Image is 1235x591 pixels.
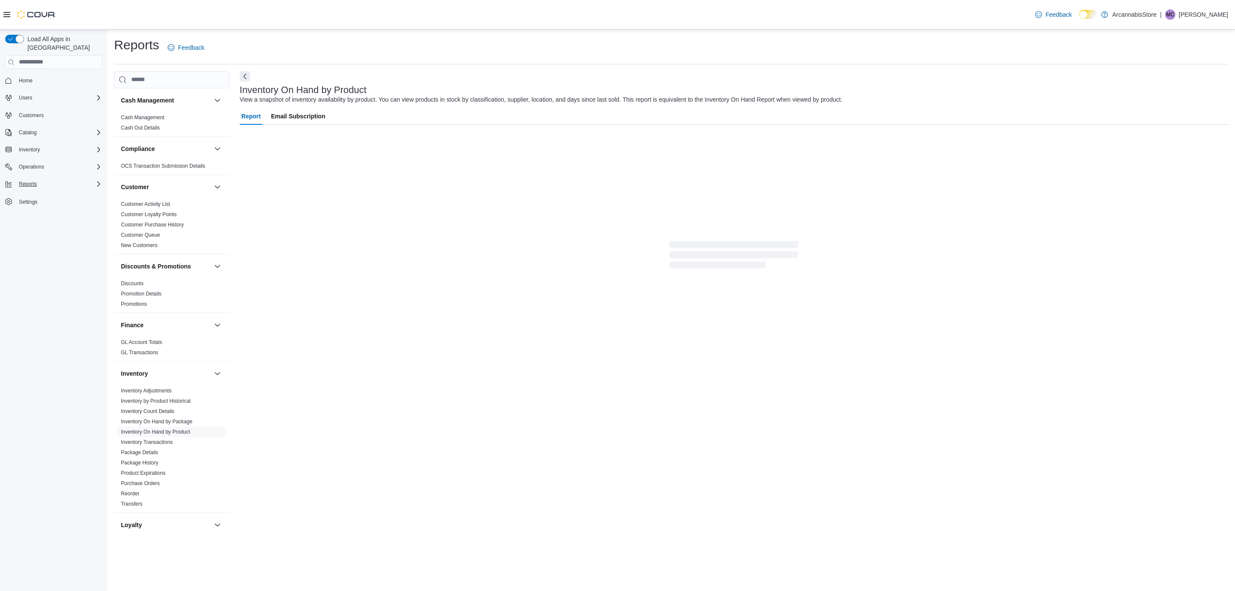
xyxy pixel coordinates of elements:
h1: Reports [114,36,159,54]
span: Report [241,108,261,125]
span: Home [15,75,102,86]
button: Users [15,93,36,103]
p: ArcannabisStore [1112,9,1157,20]
span: Reports [19,181,37,187]
button: Customers [2,109,105,121]
span: GL Transactions [121,349,158,356]
button: Catalog [15,127,40,138]
span: Promotion Details [121,290,162,297]
div: Matt Chernoff [1165,9,1175,20]
a: Customers [15,110,47,121]
button: Inventory [121,369,211,378]
span: Product Expirations [121,470,166,476]
button: Discounts & Promotions [212,261,223,271]
span: Reports [15,179,102,189]
span: Package Details [121,449,158,456]
button: Reports [15,179,40,189]
button: Customer [212,182,223,192]
a: Settings [15,197,41,207]
a: Transfers [121,501,142,507]
a: Package History [121,460,158,466]
a: Discounts [121,280,144,286]
nav: Complex example [5,71,102,230]
span: Settings [19,199,37,205]
span: Customer Queue [121,232,160,238]
span: Customer Loyalty Points [121,211,177,218]
h3: Finance [121,321,144,329]
a: Inventory Adjustments [121,388,172,394]
a: Inventory On Hand by Package [121,419,193,425]
a: Cash Management [121,115,164,121]
a: OCS Transaction Submission Details [121,163,205,169]
div: Compliance [114,161,229,175]
button: Home [2,74,105,87]
button: Operations [2,161,105,173]
button: Customer [121,183,211,191]
span: Transfers [121,501,142,507]
a: Purchase Orders [121,480,160,486]
span: Catalog [15,127,102,138]
button: Discounts & Promotions [121,262,211,271]
button: Finance [212,320,223,330]
span: Home [19,77,33,84]
a: Inventory On Hand by Product [121,429,190,435]
button: Loyalty [121,521,211,529]
button: Cash Management [212,95,223,106]
span: New Customers [121,242,157,249]
h3: Cash Management [121,96,174,105]
span: Inventory Count Details [121,408,175,415]
button: Loyalty [212,520,223,530]
div: Discounts & Promotions [114,278,229,313]
button: Compliance [212,144,223,154]
button: Compliance [121,145,211,153]
button: Settings [2,195,105,208]
span: Catalog [19,129,36,136]
span: Cash Out Details [121,124,160,131]
a: Package Details [121,449,158,455]
span: Inventory On Hand by Package [121,418,193,425]
span: Inventory Transactions [121,439,173,446]
span: Users [15,93,102,103]
span: Reorder [121,490,139,497]
span: Promotions [121,301,147,308]
div: Finance [114,337,229,361]
a: Customer Purchase History [121,222,184,228]
a: Home [15,75,36,86]
h3: Customer [121,183,149,191]
span: Operations [15,162,102,172]
a: GL Transactions [121,350,158,356]
span: Inventory [15,145,102,155]
span: Feedback [1045,10,1072,19]
a: Inventory by Product Historical [121,398,191,404]
a: Cash Out Details [121,125,160,131]
button: Next [240,71,250,81]
a: Customer Loyalty Points [121,211,177,217]
a: Product Expirations [121,470,166,476]
span: Operations [19,163,44,170]
h3: Inventory On Hand by Product [240,85,367,95]
span: Email Subscription [271,108,325,125]
span: Cash Management [121,114,164,121]
a: Customer Activity List [121,201,170,207]
span: Customers [19,112,44,119]
h3: Compliance [121,145,155,153]
a: Customer Queue [121,232,160,238]
button: Inventory [2,144,105,156]
span: Customer Purchase History [121,221,184,228]
span: Package History [121,459,158,466]
span: Users [19,94,32,101]
span: Purchase Orders [121,480,160,487]
a: Feedback [164,39,208,56]
p: [PERSON_NAME] [1179,9,1228,20]
span: Discounts [121,280,144,287]
h3: Inventory [121,369,148,378]
div: Cash Management [114,112,229,136]
span: Feedback [178,43,204,52]
div: Customer [114,199,229,254]
span: Customers [15,110,102,121]
button: Users [2,92,105,104]
span: Loading [669,243,798,270]
span: Inventory [19,146,40,153]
